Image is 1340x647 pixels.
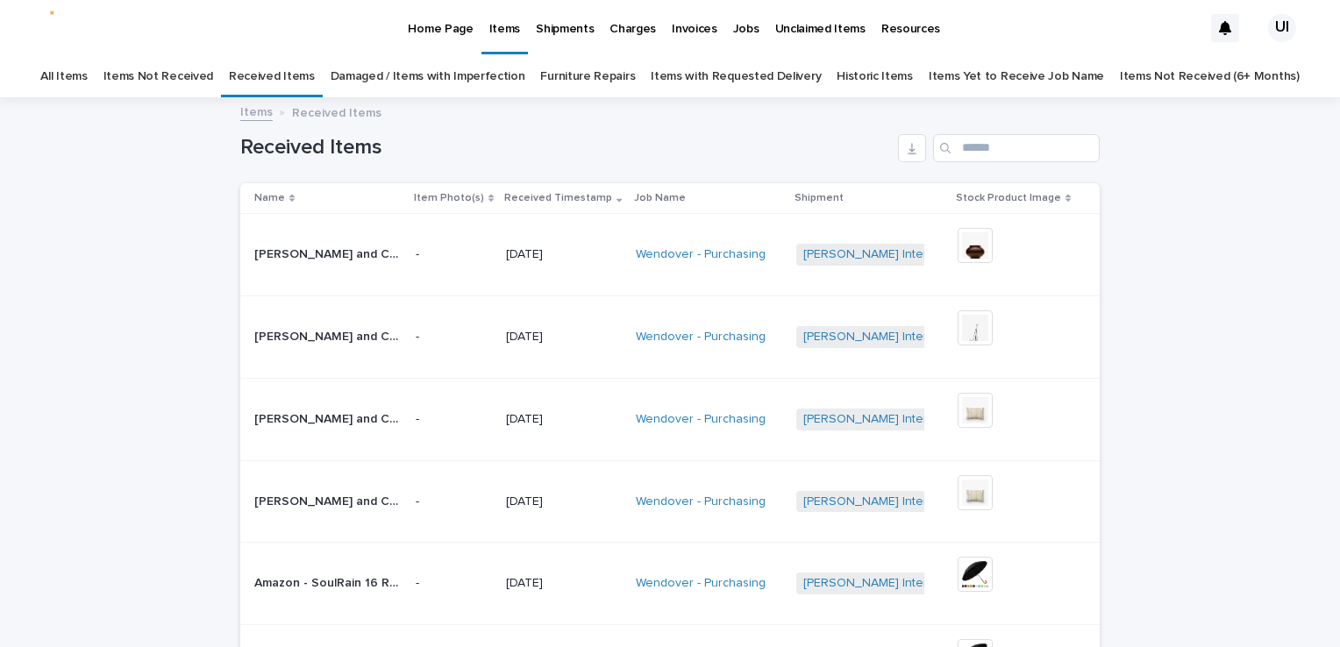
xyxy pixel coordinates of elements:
[803,412,1100,427] a: [PERSON_NAME] Interiors | Inbound Shipment | 25151
[636,412,766,427] a: Wendover - Purchasing
[795,188,844,208] p: Shipment
[636,576,766,591] a: Wendover - Purchasing
[254,244,404,262] p: McGee and Company - Louis Vase | 77296
[837,56,913,97] a: Historic Items
[956,188,1061,208] p: Stock Product Image
[292,102,381,121] p: Received Items
[35,11,135,46] img: MgzONTHOytQNrH-iYgvr6x2eVq16swvn_avDL3DWQRU
[933,134,1100,162] input: Search
[254,188,285,208] p: Name
[254,409,404,427] p: McGee and Company - Alton Striped Pillow Cover 14*20 | 77288
[803,247,1100,262] a: [PERSON_NAME] Interiors | Inbound Shipment | 25151
[636,247,766,262] a: Wendover - Purchasing
[803,494,1100,509] a: [PERSON_NAME] Interiors | Inbound Shipment | 25151
[254,572,404,591] p: Amazon - SoulRain 16 Ribs 48in Stick Umbrella black | 77371
[504,188,612,208] p: Received Timestamp
[416,412,493,427] p: -
[40,56,87,97] a: All Items
[506,247,621,262] p: [DATE]
[414,188,484,208] p: Item Photo(s)
[416,330,493,345] p: -
[506,412,621,427] p: [DATE]
[254,491,404,509] p: McGee and Company - Alton Striped Pillow Cover 14*20 | 77290
[506,330,621,345] p: [DATE]
[506,576,621,591] p: [DATE]
[416,576,493,591] p: -
[240,135,891,160] h1: Received Items
[651,56,821,97] a: Items with Requested Delivery
[634,188,686,208] p: Job Name
[803,330,1100,345] a: [PERSON_NAME] Interiors | Inbound Shipment | 25151
[929,56,1104,97] a: Items Yet to Receive Job Name
[331,56,525,97] a: Damaged / Items with Imperfection
[240,378,1100,460] tr: [PERSON_NAME] and Company - [PERSON_NAME] Striped Pillow Cover 14*20 | 77288[PERSON_NAME] and Com...
[540,56,635,97] a: Furniture Repairs
[416,247,493,262] p: -
[254,326,404,345] p: McGee and Company - Metal Easel | 77297
[636,330,766,345] a: Wendover - Purchasing
[416,494,493,509] p: -
[229,56,315,97] a: Received Items
[803,576,1104,591] a: [PERSON_NAME] Interiors | Inbound Shipment | 25164
[240,543,1100,625] tr: Amazon - SoulRain 16 Ribs 48in Stick Umbrella black | 77371Amazon - SoulRain 16 Ribs 48in Stick U...
[1120,56,1300,97] a: Items Not Received (6+ Months)
[240,101,273,121] a: Items
[240,460,1100,543] tr: [PERSON_NAME] and Company - [PERSON_NAME] Striped Pillow Cover 14*20 | 77290[PERSON_NAME] and Com...
[506,494,621,509] p: [DATE]
[240,214,1100,296] tr: [PERSON_NAME] and Company - [PERSON_NAME] | 77296[PERSON_NAME] and Company - [PERSON_NAME] | 7729...
[636,494,766,509] a: Wendover - Purchasing
[1268,14,1296,42] div: UI
[103,56,213,97] a: Items Not Received
[240,295,1100,378] tr: [PERSON_NAME] and Company - Metal Easel | 77297[PERSON_NAME] and Company - Metal Easel | 77297 -[...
